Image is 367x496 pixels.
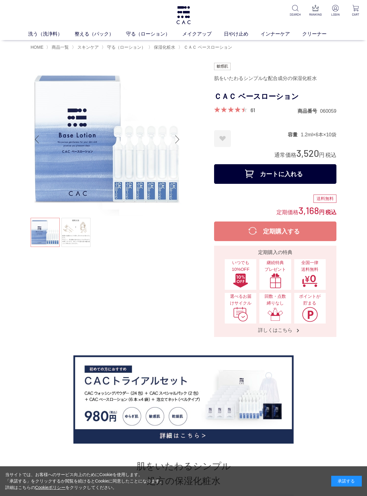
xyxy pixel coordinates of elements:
[184,45,232,50] span: ＣＡＣ ベースローション
[214,130,231,147] a: お気に入りに登録する
[148,44,177,50] li: 〉
[329,12,342,17] p: LOGIN
[302,307,318,322] img: ポイントが貯まる
[233,307,249,322] img: 選べるお届けサイクル
[349,12,362,17] p: CART
[171,127,183,152] div: Next slide
[296,147,319,159] span: 3,520
[77,45,99,50] span: スキンケア
[28,30,75,38] a: 洗う（洗浄料）
[297,293,323,306] span: ポイントが貯まる
[289,5,302,17] a: SEARCH
[31,45,43,50] a: HOME
[31,459,336,488] h2: 肌をいたわるシンプル 処方の保湿化粧水
[224,30,261,38] a: 日やけ止め
[298,108,320,114] dt: 商品番号
[319,209,324,215] span: 円
[154,45,175,50] span: 保湿化粧水
[276,209,298,215] span: 定期価格
[5,471,164,491] div: 当サイトでは、お客様へのサービス向上のためにCookieを使用します。 「承諾する」をクリックするか閲覧を続けるとCookieに同意したことになります。 詳細はこちらの をクリックしてください。
[309,5,322,17] a: RANKING
[228,293,253,306] span: 選べるお届けサイクル
[126,30,182,38] a: 守る（ローション）
[50,45,69,50] a: 商品一覧
[228,259,253,273] span: いつでも10%OFF
[214,164,336,184] button: カートに入れる
[274,152,296,158] span: 通常価格
[297,259,323,273] span: 全国一律 送料無料
[331,476,362,487] div: 承諾する
[73,355,294,444] img: CACトライアルセット
[325,209,336,215] span: 税込
[35,485,66,490] a: Cookieポリシー
[76,45,99,50] a: スキンケア
[214,73,336,84] div: 肌をいたわるシンプルな配合成分の保湿化粧水
[301,131,336,138] dd: 1.2ml×6本×10袋
[182,30,224,38] a: メイクアップ
[289,12,302,17] p: SEARCH
[302,273,318,288] img: 全国一律送料無料
[252,327,298,333] span: 詳しくはこちら
[178,44,234,50] li: 〉
[262,293,288,306] span: 回数・点数縛りなし
[107,45,146,50] span: 守る（ローション）
[31,63,183,216] img: ＣＡＣ ベースローション
[313,195,336,203] div: 送料無料
[267,273,283,288] img: 継続特典プレゼント
[214,63,231,70] img: 敏感肌
[320,108,336,114] dd: 060059
[288,131,301,138] dt: 容量
[183,45,232,50] a: ＣＡＣ ベースローション
[349,5,362,17] a: CART
[250,107,255,113] a: 61
[72,44,100,50] li: 〉
[319,152,324,158] span: 円
[233,273,249,288] img: いつでも10%OFF
[298,205,319,216] span: 3,168
[102,44,147,50] li: 〉
[325,152,336,158] span: 税込
[329,5,342,17] a: LOGIN
[261,30,302,38] a: インナーケア
[262,259,288,273] span: 継続特典 プレゼント
[31,127,43,152] div: Previous slide
[52,45,69,50] span: 商品一覧
[214,246,336,337] a: 定期購入の特典 いつでも10%OFFいつでも10%OFF 継続特典プレゼント継続特典プレゼント 全国一律送料無料全国一律送料無料 選べるお届けサイクル選べるお届けサイクル 回数・点数縛りなし回数...
[106,45,146,50] a: 守る（ローション）
[217,249,334,256] div: 定期購入の特典
[214,221,336,241] button: 定期購入する
[214,90,336,104] h1: ＣＡＣ ベースローション
[46,44,70,50] li: 〉
[153,45,175,50] a: 保湿化粧水
[176,6,191,24] img: logo
[267,307,283,322] img: 回数・点数縛りなし
[75,30,126,38] a: 整える（パック）
[309,12,322,17] p: RANKING
[302,30,339,38] a: クリーナー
